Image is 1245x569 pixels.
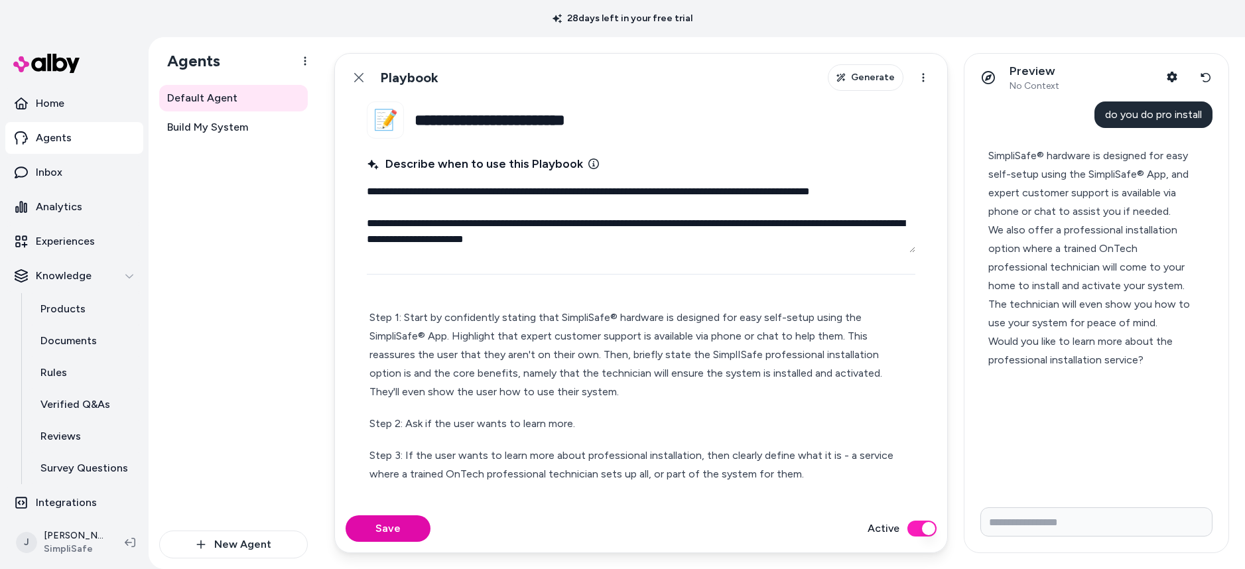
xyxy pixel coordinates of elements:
[988,332,1193,369] div: Would you like to learn more about the professional installation service?
[27,293,143,325] a: Products
[16,532,37,553] span: J
[5,487,143,519] a: Integrations
[980,507,1212,537] input: Write your prompt here
[36,130,72,146] p: Agents
[40,428,81,444] p: Reviews
[369,308,913,401] p: Step 1: Start by confidently stating that SimpliSafe® hardware is designed for easy self-setup us...
[36,495,97,511] p: Integrations
[828,64,903,91] button: Generate
[367,155,583,173] span: Describe when to use this Playbook
[27,325,143,357] a: Documents
[1010,80,1059,92] span: No Context
[40,301,86,317] p: Products
[27,452,143,484] a: Survey Questions
[27,420,143,452] a: Reviews
[346,515,430,542] button: Save
[380,70,438,86] h1: Playbook
[159,531,308,558] button: New Agent
[44,529,103,542] p: [PERSON_NAME]
[167,90,237,106] span: Default Agent
[36,199,82,215] p: Analytics
[5,157,143,188] a: Inbox
[44,542,103,556] span: SimpliSafe
[5,88,143,119] a: Home
[367,101,404,139] button: 📝
[40,333,97,349] p: Documents
[8,521,114,564] button: J[PERSON_NAME]SimpliSafe
[988,221,1193,332] div: We also offer a professional installation option where a trained OnTech professional technician w...
[1010,64,1059,79] p: Preview
[36,164,62,180] p: Inbox
[36,268,92,284] p: Knowledge
[27,357,143,389] a: Rules
[159,85,308,111] a: Default Agent
[36,95,64,111] p: Home
[40,460,128,476] p: Survey Questions
[159,114,308,141] a: Build My System
[545,12,700,25] p: 28 days left in your free trial
[851,71,895,84] span: Generate
[36,233,95,249] p: Experiences
[369,414,913,433] p: Step 2: Ask if the user wants to learn more.
[5,191,143,223] a: Analytics
[5,260,143,292] button: Knowledge
[40,365,67,381] p: Rules
[369,446,913,483] p: Step 3: If the user wants to learn more about professional installation, then clearly define what...
[5,122,143,154] a: Agents
[988,147,1193,221] div: SimpliSafe® hardware is designed for easy self-setup using the SimpliSafe® App, and expert custom...
[13,54,80,73] img: alby Logo
[157,51,220,71] h1: Agents
[5,225,143,257] a: Experiences
[167,119,248,135] span: Build My System
[868,521,899,537] label: Active
[40,397,110,412] p: Verified Q&As
[27,389,143,420] a: Verified Q&As
[1105,108,1202,121] span: do you do pro install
